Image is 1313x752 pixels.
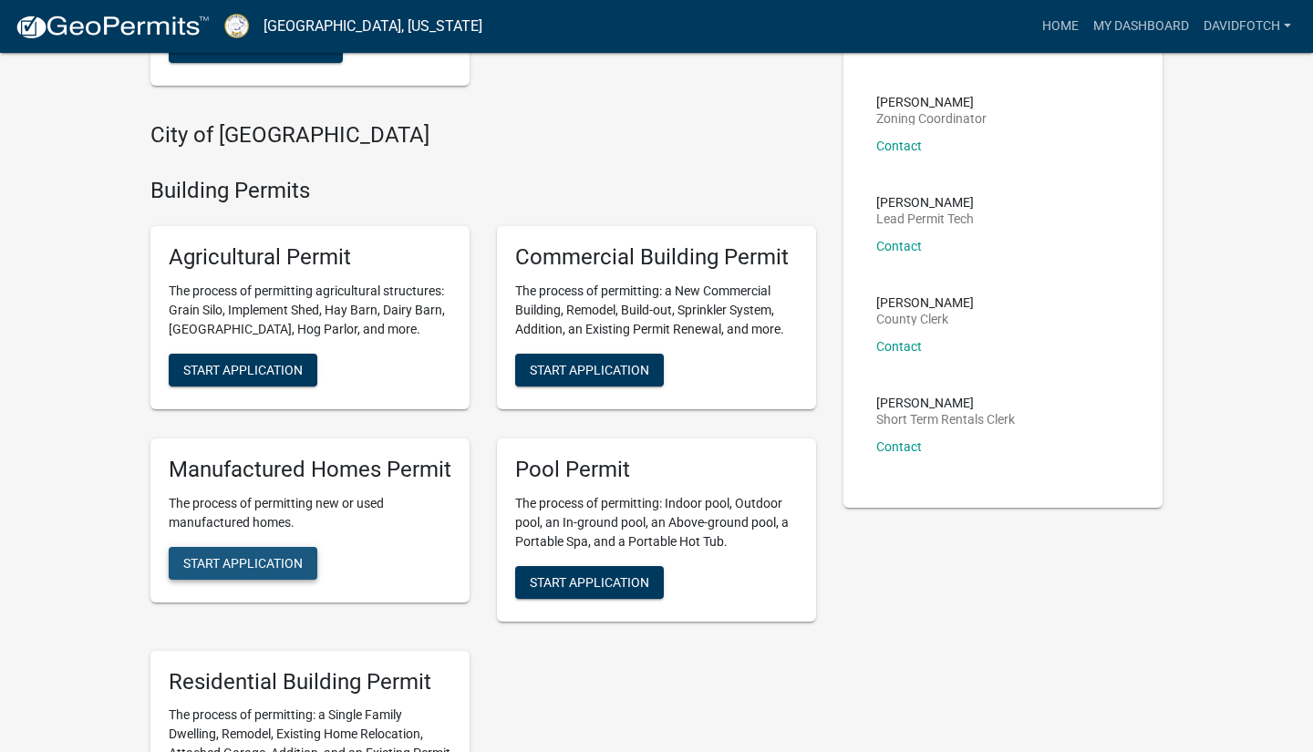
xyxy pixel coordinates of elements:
p: Zoning Coordinator [876,112,987,125]
h4: Building Permits [150,178,816,204]
a: Contact [876,339,922,354]
h4: City of [GEOGRAPHIC_DATA] [150,122,816,149]
p: [PERSON_NAME] [876,397,1015,409]
p: County Clerk [876,313,974,325]
p: Short Term Rentals Clerk [876,413,1015,426]
h5: Agricultural Permit [169,244,451,271]
p: [PERSON_NAME] [876,96,987,108]
span: Start Application [530,362,649,376]
button: Start Application [169,354,317,386]
p: The process of permitting new or used manufactured homes. [169,494,451,532]
a: Home [1035,9,1086,44]
p: The process of permitting: Indoor pool, Outdoor pool, an In-ground pool, an Above-ground pool, a ... [515,494,798,551]
p: [PERSON_NAME] [876,296,974,309]
button: Start Application [515,354,664,386]
span: Start Application [183,362,303,376]
a: Contact [876,439,922,454]
p: The process of permitting: a New Commercial Building, Remodel, Build-out, Sprinkler System, Addit... [515,282,798,339]
h5: Pool Permit [515,457,798,483]
h5: Residential Building Permit [169,669,451,695]
h5: Commercial Building Permit [515,244,798,271]
span: Start Application [530,574,649,589]
button: Start Application [169,547,317,580]
a: Contact [876,139,922,153]
button: Start Application [515,566,664,599]
a: [GEOGRAPHIC_DATA], [US_STATE] [264,11,482,42]
h5: Manufactured Homes Permit [169,457,451,483]
a: My Dashboard [1086,9,1196,44]
span: Start Application [183,555,303,570]
a: davidfotch [1196,9,1298,44]
img: Putnam County, Georgia [224,14,249,38]
p: The process of permitting agricultural structures: Grain Silo, Implement Shed, Hay Barn, Dairy Ba... [169,282,451,339]
p: [PERSON_NAME] [876,196,974,209]
p: Lead Permit Tech [876,212,974,225]
a: Contact [876,239,922,253]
